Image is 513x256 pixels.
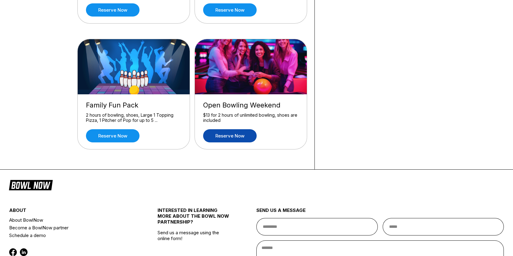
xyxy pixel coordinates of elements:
[78,39,190,94] img: Family Fun Pack
[203,101,299,109] div: Open Bowling Weekend
[86,3,139,17] a: Reserve now
[9,232,133,239] a: Schedule a demo
[195,39,307,94] img: Open Bowling Weekend
[9,207,133,216] div: about
[203,3,257,17] a: Reserve now
[86,101,181,109] div: Family Fun Pack
[9,224,133,232] a: Become a BowlNow partner
[203,112,299,123] div: $13 for 2 hours of unlimited bowling, shoes are included
[203,129,257,142] a: Reserve now
[256,207,504,218] div: send us a message
[9,216,133,224] a: About BowlNow
[86,129,139,142] a: Reserve now
[86,112,181,123] div: 2 hours of bowling, shoes, Large 1 Topping Pizza, 1 Pitcher of Pop for up to 5 ...
[158,207,232,230] div: INTERESTED IN LEARNING MORE ABOUT THE BOWL NOW PARTNERSHIP?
